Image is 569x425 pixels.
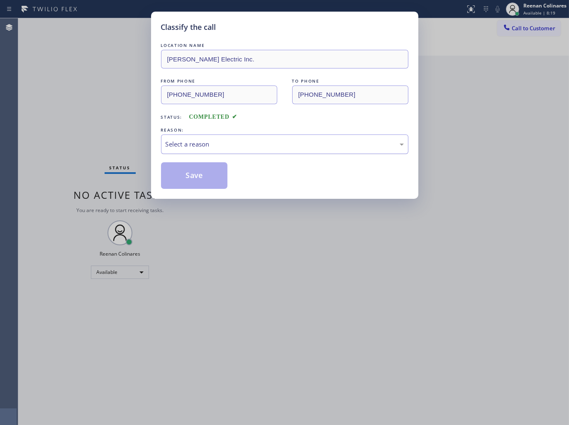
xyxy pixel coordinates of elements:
input: From phone [161,85,277,104]
span: Status: [161,114,183,120]
input: To phone [292,85,408,104]
div: REASON: [161,126,408,134]
div: TO PHONE [292,77,408,85]
button: Save [161,162,228,189]
div: LOCATION NAME [161,41,408,50]
div: Select a reason [166,139,404,149]
h5: Classify the call [161,22,216,33]
div: FROM PHONE [161,77,277,85]
span: COMPLETED [189,114,237,120]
